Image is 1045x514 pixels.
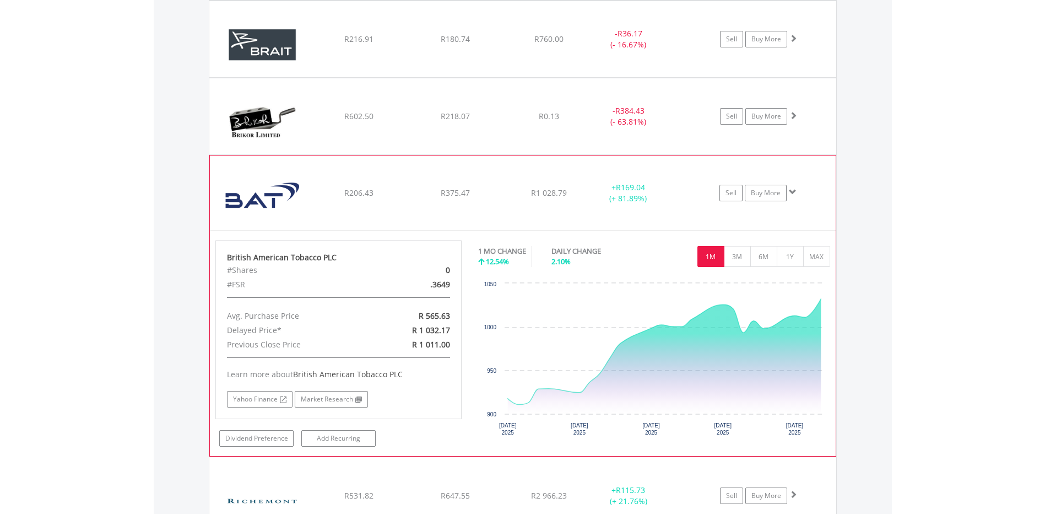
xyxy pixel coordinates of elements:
[786,422,804,436] text: [DATE] 2025
[531,490,567,501] span: R2 966.23
[301,430,376,447] a: Add Recurring
[484,324,497,330] text: 1000
[587,182,669,204] div: + (+ 81.89%)
[642,422,660,436] text: [DATE] 2025
[531,188,567,198] span: R1 028.79
[215,15,310,74] img: EQU.ZA.BIHLEB.png
[487,411,496,417] text: 900
[539,111,559,121] span: R0.13
[378,277,458,292] div: .3649
[478,246,526,256] div: 1 MO CHANGE
[344,188,373,198] span: R206.43
[616,182,645,192] span: R169.04
[378,263,458,277] div: 0
[486,256,509,266] span: 12.54%
[441,34,470,44] span: R180.74
[724,246,751,267] button: 3M
[219,338,378,352] div: Previous Close Price
[587,28,670,50] div: - (- 16.67%)
[587,485,670,507] div: + (+ 21.76%)
[618,28,642,39] span: R36.17
[616,485,645,495] span: R115.73
[219,323,378,338] div: Delayed Price*
[441,490,470,501] span: R647.55
[293,369,403,379] span: British American Tobacco PLC
[551,256,571,266] span: 2.10%
[219,263,378,277] div: #Shares
[215,169,310,228] img: EQU.ZA.BTI.png
[750,246,777,267] button: 6M
[344,111,373,121] span: R602.50
[499,422,517,436] text: [DATE] 2025
[745,185,787,201] a: Buy More
[478,278,830,443] div: Chart. Highcharts interactive chart.
[227,391,293,408] a: Yahoo Finance
[745,108,787,125] a: Buy More
[714,422,732,436] text: [DATE] 2025
[441,111,470,121] span: R218.07
[534,34,564,44] span: R760.00
[551,246,640,256] div: DAILY CHANGE
[215,92,310,152] img: EQU.ZA.BIK.png
[487,368,496,374] text: 950
[295,391,368,408] a: Market Research
[227,252,451,263] div: British American Tobacco PLC
[720,108,743,125] a: Sell
[344,34,373,44] span: R216.91
[745,31,787,47] a: Buy More
[219,309,378,323] div: Avg. Purchase Price
[412,325,450,335] span: R 1 032.17
[745,488,787,504] a: Buy More
[344,490,373,501] span: R531.82
[412,339,450,350] span: R 1 011.00
[697,246,724,267] button: 1M
[720,31,743,47] a: Sell
[227,369,451,380] div: Learn more about
[777,246,804,267] button: 1Y
[219,277,378,292] div: #FSR
[615,105,645,116] span: R384.43
[571,422,588,436] text: [DATE] 2025
[478,278,830,443] svg: Interactive chart
[441,188,470,198] span: R375.47
[720,488,743,504] a: Sell
[484,281,497,287] text: 1050
[219,430,294,447] a: Dividend Preference
[719,185,743,201] a: Sell
[803,246,830,267] button: MAX
[587,105,670,127] div: - (- 63.81%)
[419,310,450,321] span: R 565.63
